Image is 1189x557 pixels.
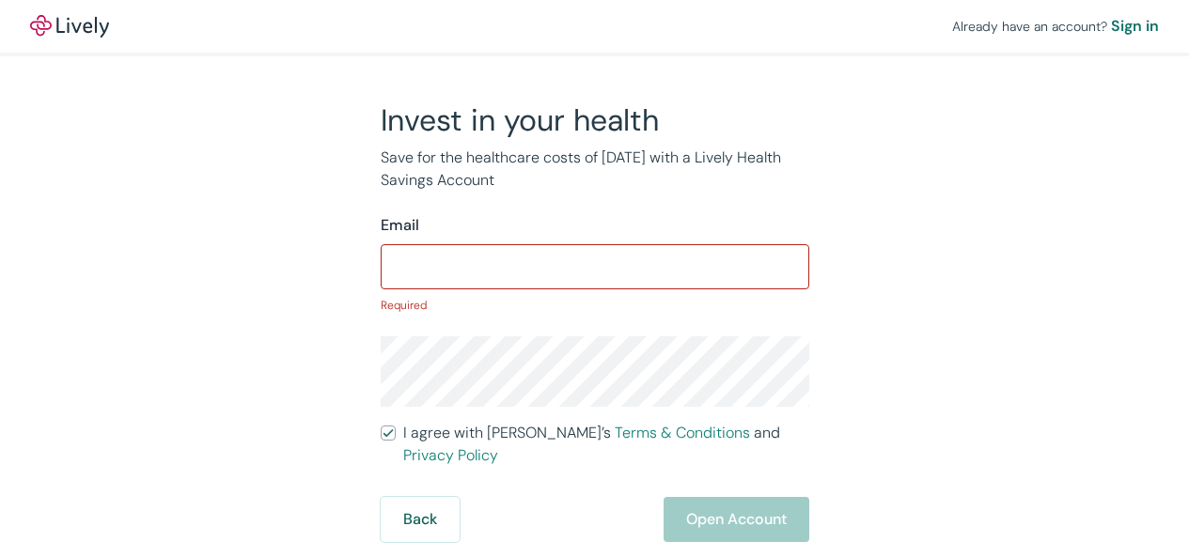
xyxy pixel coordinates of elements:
[381,297,809,314] p: Required
[30,15,109,38] a: LivelyLively
[403,422,809,467] span: I agree with [PERSON_NAME]’s and
[381,101,809,139] h2: Invest in your health
[952,15,1159,38] div: Already have an account?
[30,15,109,38] img: Lively
[381,214,419,237] label: Email
[403,445,498,465] a: Privacy Policy
[615,423,750,442] a: Terms & Conditions
[381,147,809,192] p: Save for the healthcare costs of [DATE] with a Lively Health Savings Account
[381,497,460,542] button: Back
[1111,15,1159,38] a: Sign in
